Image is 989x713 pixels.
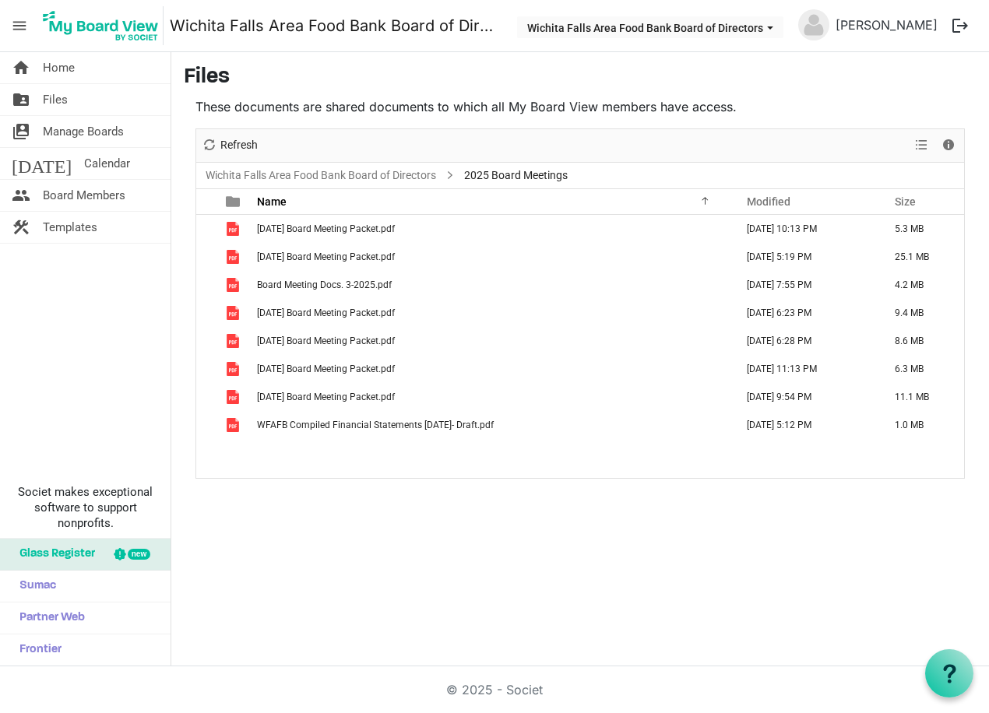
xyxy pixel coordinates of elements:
td: 9.4 MB is template cell column header Size [878,299,964,327]
h3: Files [184,65,977,91]
div: Details [935,129,962,162]
a: My Board View Logo [38,6,170,45]
td: August 25, 2025 5:19 PM column header Modified [730,243,878,271]
span: [DATE] Board Meeting Packet.pdf [257,392,395,402]
td: checkbox [196,355,216,383]
td: April 22, 2025 10:13 PM column header Modified [730,215,878,243]
span: Templates [43,212,97,243]
td: 4.2 MB is template cell column header Size [878,271,964,299]
span: Home [43,52,75,83]
span: menu [5,11,34,40]
td: May 23, 2025 9:54 PM column header Modified [730,383,878,411]
td: is template cell column header type [216,299,252,327]
td: May 2025 Board Meeting Packet.pdf is template cell column header Name [252,383,730,411]
td: is template cell column header type [216,411,252,439]
span: switch_account [12,116,30,147]
span: Sumac [12,571,56,602]
span: Partner Web [12,602,85,634]
span: Calendar [84,148,130,179]
button: logout [944,9,977,42]
span: WFAFB Compiled Financial Statements [DATE]- Draft.pdf [257,420,494,430]
td: checkbox [196,271,216,299]
span: Board Members [43,180,125,211]
span: [DATE] Board Meeting Packet.pdf [257,335,395,346]
td: January 2025 Board Meeting Packet.pdf is template cell column header Name [252,327,730,355]
td: June 2025 Board Meeting Packet.pdf is template cell column header Name [252,355,730,383]
span: [DATE] Board Meeting Packet.pdf [257,364,395,374]
span: Files [43,84,68,115]
td: is template cell column header type [216,355,252,383]
span: 2025 Board Meetings [461,166,571,185]
td: 6.3 MB is template cell column header Size [878,355,964,383]
td: August 2025 Board Meeting Packet.pdf is template cell column header Name [252,243,730,271]
td: is template cell column header type [216,215,252,243]
span: construction [12,212,30,243]
td: 5.3 MB is template cell column header Size [878,215,964,243]
td: is template cell column header type [216,327,252,355]
button: Refresh [199,135,261,155]
td: checkbox [196,215,216,243]
span: Societ makes exceptional software to support nonprofits. [7,484,164,531]
span: Name [257,195,287,208]
span: Frontier [12,634,62,666]
td: 8.6 MB is template cell column header Size [878,327,964,355]
span: Refresh [219,135,259,155]
span: folder_shared [12,84,30,115]
button: Wichita Falls Area Food Bank Board of Directors dropdownbutton [517,16,783,38]
td: WFAFB Compiled Financial Statements 03.31.25- Draft.pdf is template cell column header Name [252,411,730,439]
a: Wichita Falls Area Food Bank Board of Directors [202,166,439,185]
p: These documents are shared documents to which all My Board View members have access. [195,97,965,116]
span: Glass Register [12,539,95,570]
a: Wichita Falls Area Food Bank Board of Directors [170,10,502,41]
span: home [12,52,30,83]
div: View [909,129,935,162]
td: checkbox [196,411,216,439]
a: © 2025 - Societ [446,682,543,697]
span: [DATE] Board Meeting Packet.pdf [257,223,395,234]
td: checkbox [196,299,216,327]
td: is template cell column header type [216,383,252,411]
td: 1.0 MB is template cell column header Size [878,411,964,439]
button: Details [938,135,959,155]
td: February 2025 Board Meeting Packet.pdf is template cell column header Name [252,299,730,327]
td: is template cell column header type [216,271,252,299]
div: Refresh [196,129,263,162]
span: Modified [747,195,790,208]
span: [DATE] Board Meeting Packet.pdf [257,307,395,318]
td: March 04, 2025 6:28 PM column header Modified [730,327,878,355]
td: 25.1 MB is template cell column header Size [878,243,964,271]
span: [DATE] [12,148,72,179]
img: no-profile-picture.svg [798,9,829,40]
td: June 23, 2025 11:13 PM column header Modified [730,355,878,383]
td: 11.1 MB is template cell column header Size [878,383,964,411]
a: [PERSON_NAME] [829,9,944,40]
td: checkbox [196,383,216,411]
span: [DATE] Board Meeting Packet.pdf [257,251,395,262]
td: Board Meeting Docs. 3-2025.pdf is template cell column header Name [252,271,730,299]
span: Board Meeting Docs. 3-2025.pdf [257,279,392,290]
td: is template cell column header type [216,243,252,271]
td: April 2025 Board Meeting Packet.pdf is template cell column header Name [252,215,730,243]
td: checkbox [196,327,216,355]
span: Size [895,195,916,208]
div: new [128,549,150,560]
span: people [12,180,30,211]
td: March 25, 2025 7:55 PM column header Modified [730,271,878,299]
td: April 25, 2025 5:12 PM column header Modified [730,411,878,439]
td: checkbox [196,243,216,271]
span: Manage Boards [43,116,124,147]
td: March 04, 2025 6:23 PM column header Modified [730,299,878,327]
img: My Board View Logo [38,6,164,45]
button: View dropdownbutton [912,135,931,155]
